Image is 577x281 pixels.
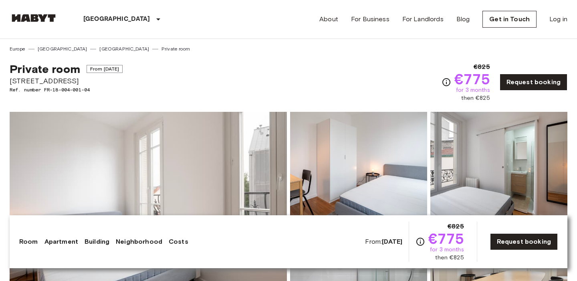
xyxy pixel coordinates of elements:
span: then €825 [461,94,490,102]
svg: Check cost overview for full price breakdown. Please note that discounts apply to new joiners onl... [416,237,425,247]
a: [GEOGRAPHIC_DATA] [99,45,149,53]
a: [GEOGRAPHIC_DATA] [38,45,87,53]
a: Room [19,237,38,247]
a: Private room [161,45,190,53]
a: About [319,14,338,24]
a: Neighborhood [116,237,162,247]
span: Ref. number FR-18-004-001-04 [10,86,123,93]
a: Request booking [490,233,558,250]
span: for 3 months [456,86,490,94]
img: Picture of unit FR-18-004-001-04 [290,112,427,217]
img: Habyt [10,14,58,22]
span: €775 [428,231,464,246]
span: €825 [474,62,490,72]
a: Blog [456,14,470,24]
span: €825 [448,222,464,231]
a: Europe [10,45,25,53]
a: Get in Touch [482,11,537,28]
span: From: [365,237,402,246]
span: Private room [10,62,80,76]
span: From [DATE] [87,65,123,73]
a: For Business [351,14,389,24]
b: [DATE] [382,238,402,245]
a: Costs [169,237,188,247]
span: €775 [454,72,490,86]
span: for 3 months [430,246,464,254]
a: For Landlords [402,14,444,24]
p: [GEOGRAPHIC_DATA] [83,14,150,24]
a: Apartment [44,237,78,247]
a: Request booking [500,74,567,91]
span: then €825 [435,254,464,262]
svg: Check cost overview for full price breakdown. Please note that discounts apply to new joiners onl... [442,77,451,87]
img: Picture of unit FR-18-004-001-04 [430,112,567,217]
span: [STREET_ADDRESS] [10,76,123,86]
a: Building [85,237,109,247]
a: Log in [549,14,567,24]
